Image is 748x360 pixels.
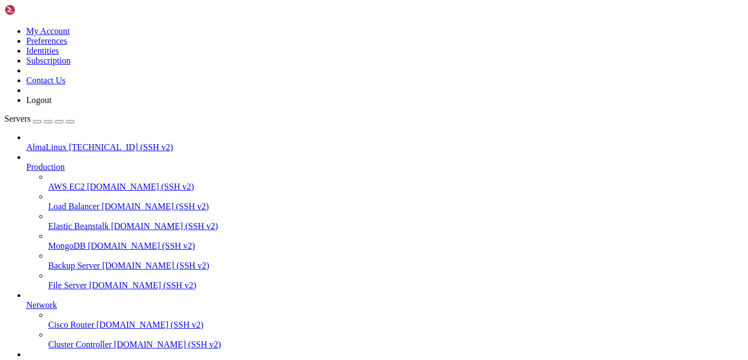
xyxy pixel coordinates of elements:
span: [TECHNICAL_ID] (SSH v2) [69,142,173,152]
li: Cisco Router [DOMAIN_NAME] (SSH v2) [48,310,744,330]
a: My Account [26,26,70,36]
li: Load Balancer [DOMAIN_NAME] (SSH v2) [48,192,744,212]
span: [DOMAIN_NAME] (SSH v2) [89,281,197,290]
li: Cluster Controller [DOMAIN_NAME] (SSH v2) [48,330,744,350]
span: Cluster Controller [48,340,112,349]
a: Network [26,300,744,310]
li: MongoDB [DOMAIN_NAME] (SSH v2) [48,231,744,251]
a: Cisco Router [DOMAIN_NAME] (SSH v2) [48,320,744,330]
a: Subscription [26,56,71,65]
span: [DOMAIN_NAME] (SSH v2) [102,261,210,270]
a: Logout [26,95,51,105]
a: File Server [DOMAIN_NAME] (SSH v2) [48,281,744,290]
a: AlmaLinux [TECHNICAL_ID] (SSH v2) [26,142,744,152]
li: Backup Server [DOMAIN_NAME] (SSH v2) [48,251,744,271]
li: Production [26,152,744,290]
span: Cisco Router [48,320,94,329]
a: Cluster Controller [DOMAIN_NAME] (SSH v2) [48,340,744,350]
a: Contact Us [26,76,66,85]
span: [DOMAIN_NAME] (SSH v2) [111,221,218,231]
a: Identities [26,46,59,55]
img: Shellngn [4,4,67,15]
a: Backup Server [DOMAIN_NAME] (SSH v2) [48,261,744,271]
span: [DOMAIN_NAME] (SSH v2) [102,202,209,211]
span: Servers [4,114,31,123]
span: Load Balancer [48,202,100,211]
li: File Server [DOMAIN_NAME] (SSH v2) [48,271,744,290]
span: AlmaLinux [26,142,67,152]
a: MongoDB [DOMAIN_NAME] (SSH v2) [48,241,744,251]
span: Backup Server [48,261,100,270]
a: Production [26,162,744,172]
span: Elastic Beanstalk [48,221,109,231]
span: [DOMAIN_NAME] (SSH v2) [88,241,195,250]
a: Preferences [26,36,67,45]
span: MongoDB [48,241,85,250]
li: Network [26,290,744,350]
li: Elastic Beanstalk [DOMAIN_NAME] (SSH v2) [48,212,744,231]
li: AlmaLinux [TECHNICAL_ID] (SSH v2) [26,133,744,152]
li: AWS EC2 [DOMAIN_NAME] (SSH v2) [48,172,744,192]
span: [DOMAIN_NAME] (SSH v2) [96,320,204,329]
a: Load Balancer [DOMAIN_NAME] (SSH v2) [48,202,744,212]
span: File Server [48,281,87,290]
a: AWS EC2 [DOMAIN_NAME] (SSH v2) [48,182,744,192]
span: Network [26,300,57,310]
span: [DOMAIN_NAME] (SSH v2) [114,340,221,349]
span: AWS EC2 [48,182,85,191]
a: Servers [4,114,74,123]
span: [DOMAIN_NAME] (SSH v2) [87,182,194,191]
span: Production [26,162,65,172]
a: Elastic Beanstalk [DOMAIN_NAME] (SSH v2) [48,221,744,231]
